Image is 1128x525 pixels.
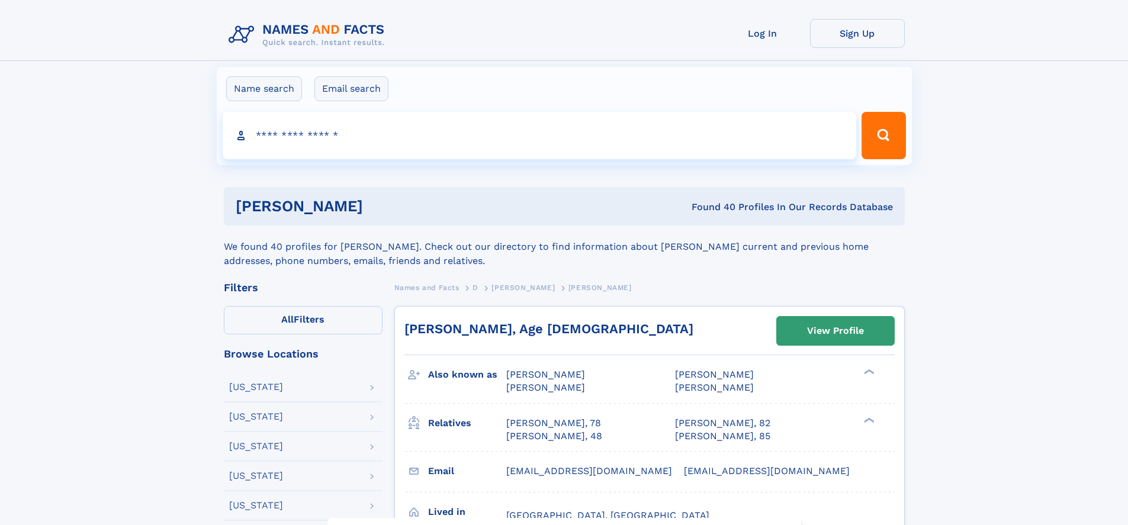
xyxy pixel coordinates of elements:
[491,280,555,295] a: [PERSON_NAME]
[473,280,478,295] a: D
[675,369,754,380] span: [PERSON_NAME]
[684,465,850,476] span: [EMAIL_ADDRESS][DOMAIN_NAME]
[428,365,506,385] h3: Also known as
[229,382,283,392] div: [US_STATE]
[861,368,875,376] div: ❯
[428,502,506,522] h3: Lived in
[506,382,585,393] span: [PERSON_NAME]
[675,417,770,430] a: [PERSON_NAME], 82
[224,19,394,51] img: Logo Names and Facts
[224,282,383,293] div: Filters
[491,284,555,292] span: [PERSON_NAME]
[777,317,894,345] a: View Profile
[428,461,506,481] h3: Email
[810,19,905,48] a: Sign Up
[675,430,770,443] a: [PERSON_NAME], 85
[527,201,893,214] div: Found 40 Profiles In Our Records Database
[861,416,875,424] div: ❯
[807,317,864,344] div: View Profile
[224,226,905,268] div: We found 40 profiles for [PERSON_NAME]. Check out our directory to find information about [PERSON...
[506,465,672,476] span: [EMAIL_ADDRESS][DOMAIN_NAME]
[506,510,709,521] span: [GEOGRAPHIC_DATA], [GEOGRAPHIC_DATA]
[715,19,810,48] a: Log In
[506,430,602,443] a: [PERSON_NAME], 48
[394,280,459,295] a: Names and Facts
[568,284,632,292] span: [PERSON_NAME]
[224,349,383,359] div: Browse Locations
[223,112,857,159] input: search input
[404,321,693,336] a: [PERSON_NAME], Age [DEMOGRAPHIC_DATA]
[506,369,585,380] span: [PERSON_NAME]
[675,382,754,393] span: [PERSON_NAME]
[229,412,283,421] div: [US_STATE]
[862,112,905,159] button: Search Button
[229,501,283,510] div: [US_STATE]
[229,442,283,451] div: [US_STATE]
[224,306,383,334] label: Filters
[473,284,478,292] span: D
[226,76,302,101] label: Name search
[236,199,528,214] h1: [PERSON_NAME]
[281,314,294,325] span: All
[229,471,283,481] div: [US_STATE]
[506,417,601,430] a: [PERSON_NAME], 78
[428,413,506,433] h3: Relatives
[314,76,388,101] label: Email search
